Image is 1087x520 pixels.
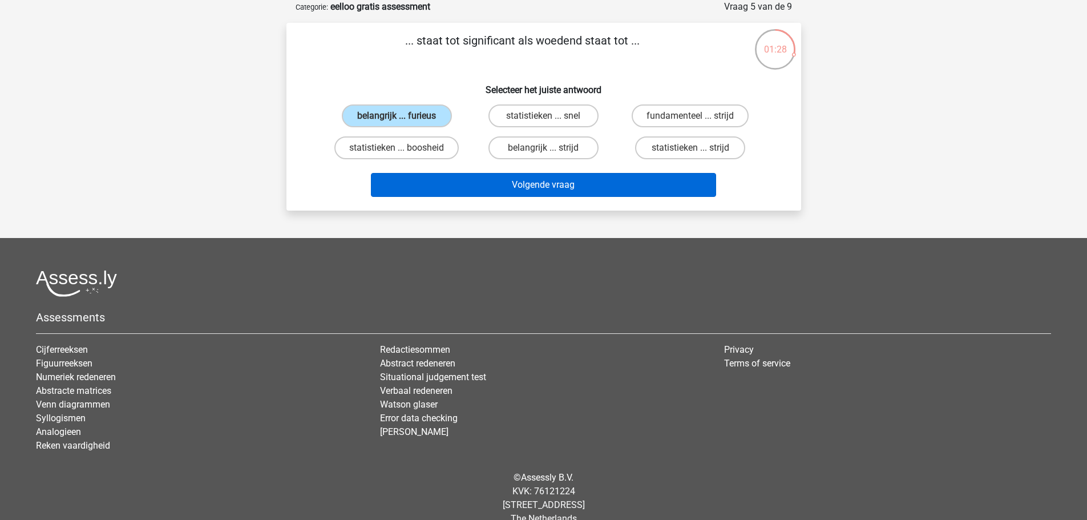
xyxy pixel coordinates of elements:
label: statistieken ... strijd [635,136,745,159]
a: Analogieen [36,426,81,437]
div: 01:28 [754,28,797,57]
strong: eelloo gratis assessment [330,1,430,12]
a: Venn diagrammen [36,399,110,410]
a: Cijferreeksen [36,344,88,355]
a: Figuurreeksen [36,358,92,369]
label: statistieken ... snel [488,104,599,127]
label: fundamenteel ... strijd [632,104,749,127]
a: Assessly B.V. [521,472,573,483]
label: belangrijk ... furieus [342,104,452,127]
a: Abstract redeneren [380,358,455,369]
a: Syllogismen [36,413,86,424]
small: Categorie: [296,3,328,11]
h6: Selecteer het juiste antwoord [305,75,783,95]
a: Redactiesommen [380,344,450,355]
a: Watson glaser [380,399,438,410]
a: Privacy [724,344,754,355]
a: Numeriek redeneren [36,372,116,382]
a: Error data checking [380,413,458,424]
a: [PERSON_NAME] [380,426,448,437]
a: Abstracte matrices [36,385,111,396]
img: Assessly logo [36,270,117,297]
button: Volgende vraag [371,173,716,197]
label: statistieken ... boosheid [334,136,459,159]
a: Reken vaardigheid [36,440,110,451]
a: Verbaal redeneren [380,385,452,396]
h5: Assessments [36,311,1051,324]
label: belangrijk ... strijd [488,136,599,159]
a: Terms of service [724,358,790,369]
a: Situational judgement test [380,372,486,382]
p: ... staat tot significant als woedend staat tot ... [305,32,740,66]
